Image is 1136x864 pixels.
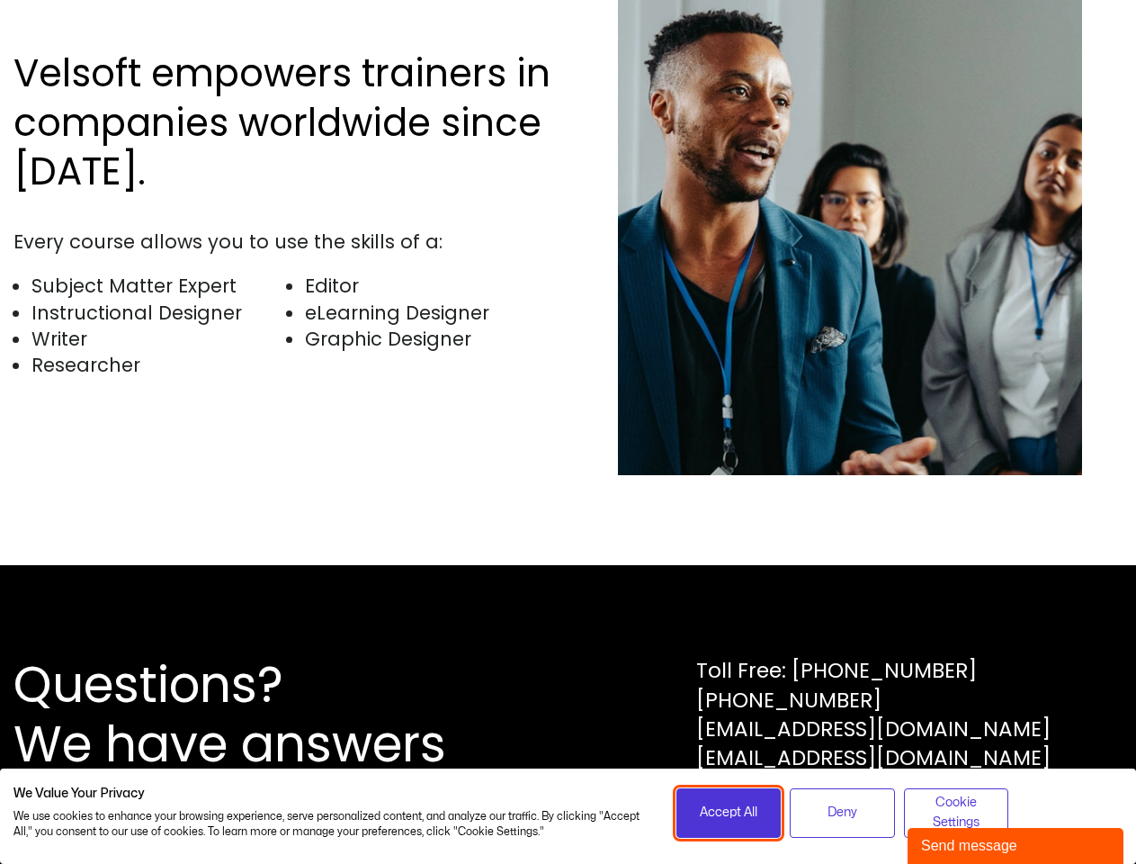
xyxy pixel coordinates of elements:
button: Accept all cookies [676,788,782,838]
li: Instructional Designer [31,300,286,326]
h2: Questions? We have answers [13,655,511,774]
div: Every course allows you to use the skills of a: [13,229,559,255]
div: Toll Free: [PHONE_NUMBER] [PHONE_NUMBER] [EMAIL_ADDRESS][DOMAIN_NAME] [EMAIL_ADDRESS][DOMAIN_NAME] [696,656,1051,772]
span: Deny [827,803,857,823]
li: eLearning Designer [305,300,559,326]
h2: We Value Your Privacy [13,786,649,802]
h2: Velsoft empowers trainers in companies worldwide since [DATE]. [13,49,559,197]
button: Deny all cookies [790,788,895,838]
span: Accept All [700,803,757,823]
li: Editor [305,273,559,299]
button: Adjust cookie preferences [904,788,1009,838]
li: Researcher [31,352,286,378]
li: Writer [31,326,286,352]
iframe: chat widget [908,824,1127,864]
li: Subject Matter Expert [31,273,286,299]
li: Graphic Designer [305,326,559,352]
span: Cookie Settings [916,793,997,833]
p: We use cookies to enhance your browsing experience, serve personalized content, and analyze our t... [13,809,649,840]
